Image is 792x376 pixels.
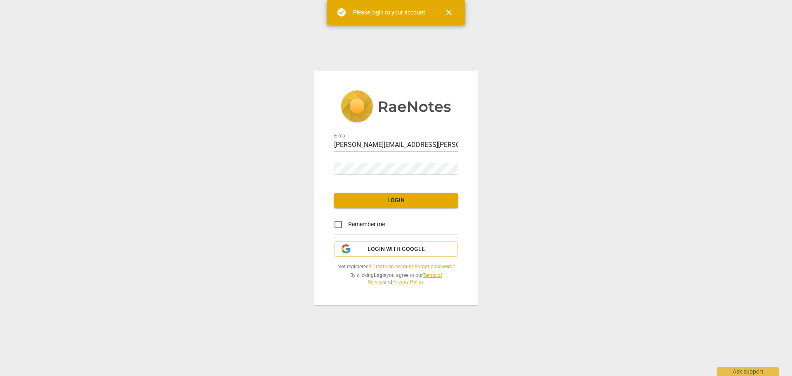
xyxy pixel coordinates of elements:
a: Forgot password? [415,264,455,270]
a: Privacy Policy [392,279,423,285]
div: Please login to your account [353,8,425,17]
a: Terms of Service [368,272,442,285]
span: close [444,7,454,17]
div: Ask support [717,367,779,376]
span: Login [341,196,451,205]
label: E-mail [334,133,348,138]
span: By clicking you agree to our and . [334,272,458,286]
b: Login [374,272,387,278]
span: Remember me [348,220,385,229]
button: Login [334,193,458,208]
button: Close [439,2,459,22]
span: check_circle [337,7,346,17]
span: Not registered? | [334,263,458,270]
a: Create an account [372,264,413,270]
span: Login with Google [368,245,425,253]
img: 5ac2273c67554f335776073100b6d88f.svg [341,90,451,124]
button: Login with Google [334,241,458,257]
